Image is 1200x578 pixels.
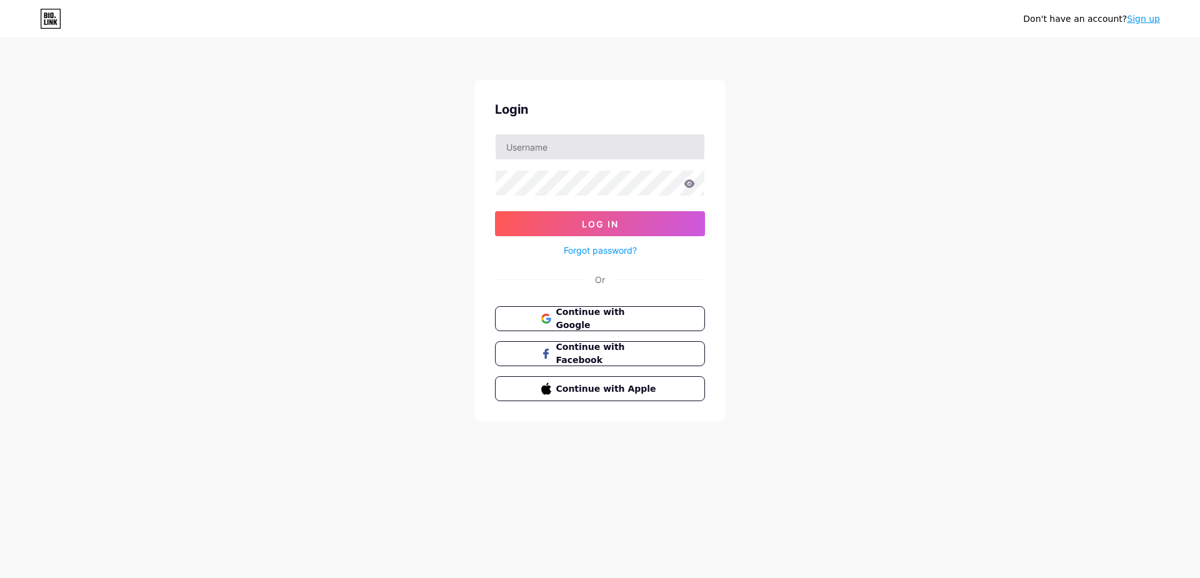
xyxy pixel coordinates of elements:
[495,100,705,119] div: Login
[495,306,705,331] button: Continue with Google
[1023,12,1160,26] div: Don't have an account?
[495,211,705,236] button: Log In
[556,306,659,332] span: Continue with Google
[556,382,659,396] span: Continue with Apple
[582,219,619,229] span: Log In
[495,376,705,401] button: Continue with Apple
[556,341,659,367] span: Continue with Facebook
[496,134,704,159] input: Username
[495,341,705,366] button: Continue with Facebook
[1127,14,1160,24] a: Sign up
[564,244,637,257] a: Forgot password?
[595,273,605,286] div: Or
